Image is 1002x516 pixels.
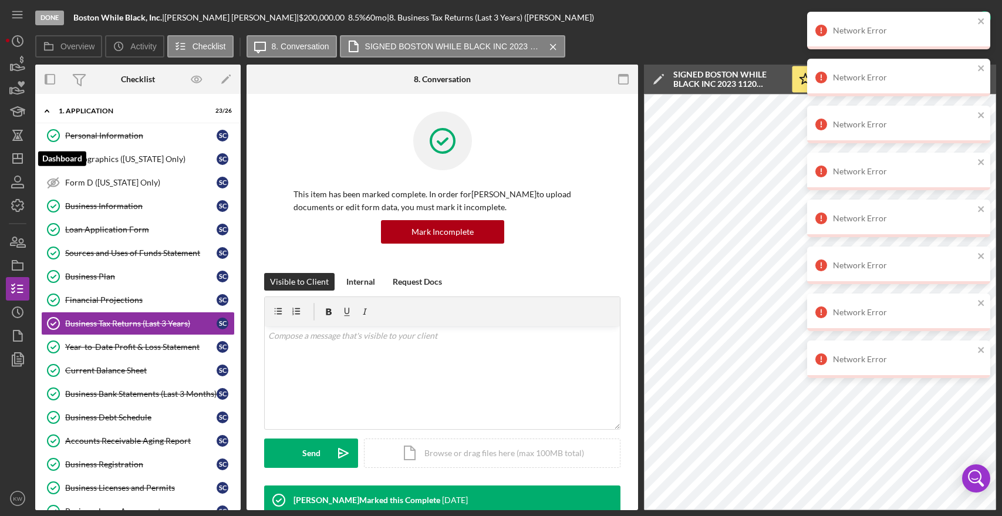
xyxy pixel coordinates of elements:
[211,107,232,114] div: 23 / 26
[41,241,235,265] a: Sources and Uses of Funds StatementSC
[442,495,468,505] time: 2025-04-02 13:43
[164,13,299,22] div: [PERSON_NAME] [PERSON_NAME] |
[833,73,974,82] div: Network Error
[217,247,228,259] div: S C
[977,345,986,356] button: close
[73,13,164,22] div: |
[217,318,228,329] div: S C
[41,218,235,241] a: Loan Application FormSC
[73,12,162,22] b: Boston While Black, Inc.
[217,388,228,400] div: S C
[833,167,974,176] div: Network Error
[41,124,235,147] a: Personal InformationSC
[217,294,228,306] div: S C
[293,188,591,214] p: This item has been marked complete. In order for [PERSON_NAME] to upload documents or edit form d...
[977,16,986,28] button: close
[41,382,235,406] a: Business Bank Statements (Last 3 Months)SC
[348,13,366,22] div: 8.5 %
[264,273,335,291] button: Visible to Client
[41,147,235,171] a: 2Demographics ([US_STATE] Only)SC
[217,224,228,235] div: S C
[41,288,235,312] a: Financial ProjectionsSC
[411,220,474,244] div: Mark Incomplete
[346,273,375,291] div: Internal
[59,107,203,114] div: 1. Application
[217,458,228,470] div: S C
[130,42,156,51] label: Activity
[41,453,235,476] a: Business RegistrationSC
[60,42,95,51] label: Overview
[387,273,448,291] button: Request Docs
[65,248,217,258] div: Sources and Uses of Funds Statement
[340,273,381,291] button: Internal
[65,225,217,234] div: Loan Application Form
[41,429,235,453] a: Accounts Receivable Aging ReportSC
[270,273,329,291] div: Visible to Client
[217,153,228,165] div: S C
[65,154,217,164] div: Demographics ([US_STATE] Only)
[41,171,235,194] a: Form D ([US_STATE] Only)SC
[65,413,217,422] div: Business Debt Schedule
[302,439,320,468] div: Send
[193,42,226,51] label: Checklist
[340,35,565,58] button: SIGNED BOSTON WHILE BLACK INC 2023 1120 COREPORATE TAX RETURN-signed.pdf
[217,482,228,494] div: S C
[217,412,228,423] div: S C
[217,177,228,188] div: S C
[65,389,217,399] div: Business Bank Statements (Last 3 Months)
[65,483,217,493] div: Business Licenses and Permits
[217,130,228,141] div: S C
[977,251,986,262] button: close
[217,341,228,353] div: S C
[833,261,974,270] div: Network Error
[41,194,235,218] a: Business InformationSC
[977,110,986,122] button: close
[167,35,234,58] button: Checklist
[264,439,358,468] button: Send
[365,42,541,51] label: SIGNED BOSTON WHILE BLACK INC 2023 1120 COREPORATE TAX RETURN-signed.pdf
[962,464,990,493] div: Open Intercom Messenger
[272,42,329,51] label: 8. Conversation
[13,495,22,502] text: KW
[977,298,986,309] button: close
[247,35,337,58] button: 8. Conversation
[833,308,974,317] div: Network Error
[393,273,442,291] div: Request Docs
[65,201,217,211] div: Business Information
[41,476,235,500] a: Business Licenses and PermitsSC
[41,265,235,288] a: Business PlanSC
[977,157,986,168] button: close
[217,200,228,212] div: S C
[293,495,440,505] div: [PERSON_NAME] Marked this Complete
[65,178,217,187] div: Form D ([US_STATE] Only)
[833,214,974,223] div: Network Error
[833,120,974,129] div: Network Error
[41,359,235,382] a: Current Balance SheetSC
[299,13,348,22] div: $200,000.00
[217,365,228,376] div: S C
[65,342,217,352] div: Year-to-Date Profit & Loss Statement
[65,272,217,281] div: Business Plan
[977,204,986,215] button: close
[65,319,217,328] div: Business Tax Returns (Last 3 Years)
[414,75,471,84] div: 8. Conversation
[65,295,217,305] div: Financial Projections
[217,271,228,282] div: S C
[977,63,986,75] button: close
[65,366,217,375] div: Current Balance Sheet
[65,436,217,446] div: Accounts Receivable Aging Report
[35,11,64,25] div: Done
[6,487,29,510] button: KW
[923,6,996,29] button: Complete
[105,35,164,58] button: Activity
[65,131,217,140] div: Personal Information
[41,312,235,335] a: Business Tax Returns (Last 3 Years)SC
[35,35,102,58] button: Overview
[387,13,594,22] div: | 8. Business Tax Returns (Last 3 Years) ([PERSON_NAME])
[65,507,217,516] div: Business Lease Agreements
[381,220,504,244] button: Mark Incomplete
[934,6,970,29] div: Complete
[833,26,974,35] div: Network Error
[52,156,55,163] tspan: 2
[41,406,235,429] a: Business Debt ScheduleSC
